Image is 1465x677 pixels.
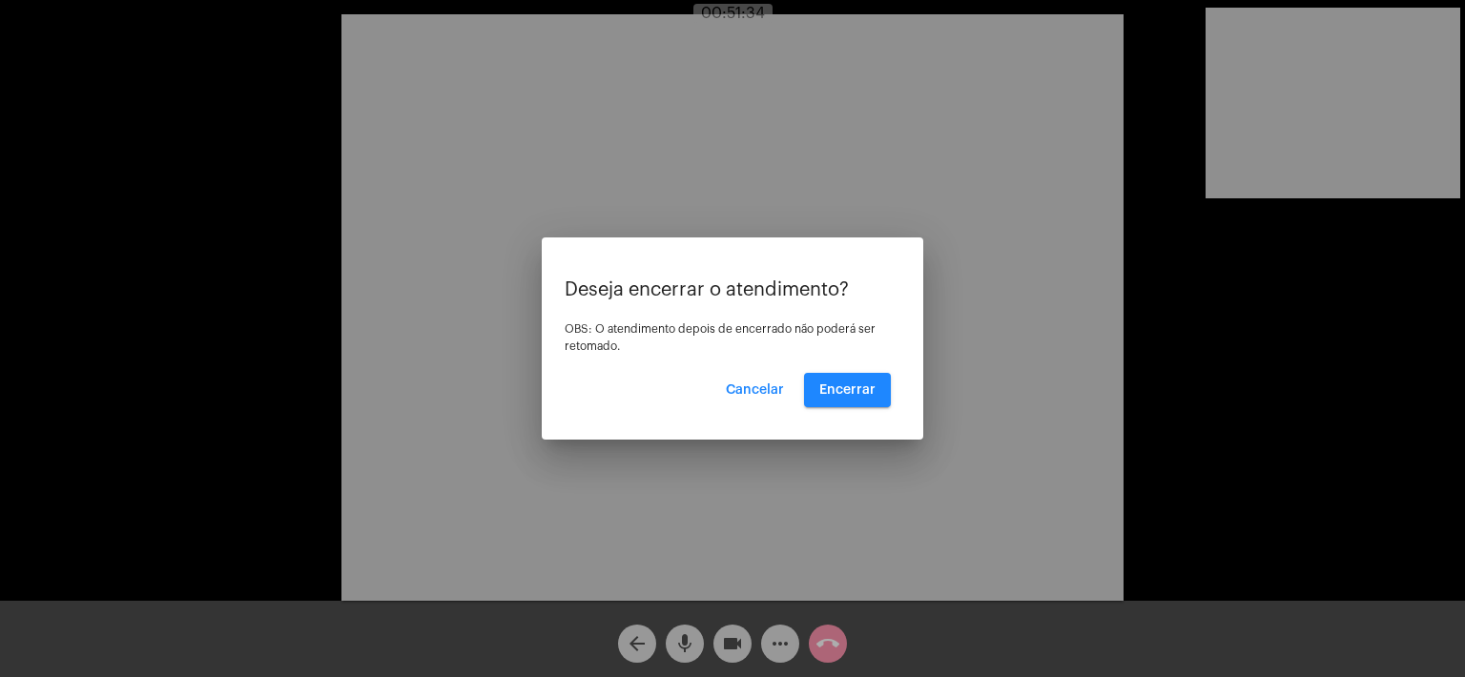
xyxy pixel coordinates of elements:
[565,323,876,352] span: OBS: O atendimento depois de encerrado não poderá ser retomado.
[726,383,784,397] span: Cancelar
[804,373,891,407] button: Encerrar
[819,383,876,397] span: Encerrar
[711,373,799,407] button: Cancelar
[565,279,900,300] p: Deseja encerrar o atendimento?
